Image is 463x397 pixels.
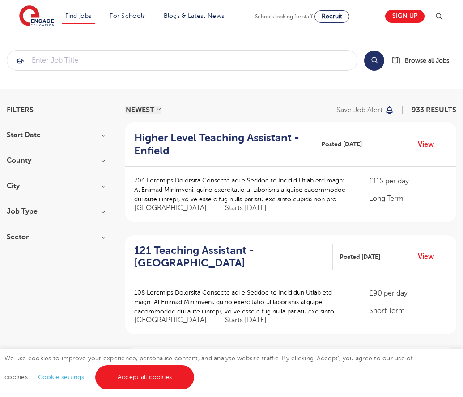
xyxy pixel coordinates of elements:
[369,288,447,299] p: £90 per day
[369,176,447,186] p: £115 per day
[134,176,351,204] p: 704 Loremips Dolorsita Consecte adi e Seddoe te Incidid Utlab etd magn: Al Enimad Minimveni, qu’n...
[7,51,357,70] input: Submit
[314,10,349,23] a: Recruit
[38,374,84,380] a: Cookie settings
[7,50,357,71] div: Submit
[134,244,333,270] a: 121 Teaching Assistant - [GEOGRAPHIC_DATA]
[134,203,216,213] span: [GEOGRAPHIC_DATA]
[336,106,382,114] p: Save job alert
[65,13,92,19] a: Find jobs
[7,182,105,190] h3: City
[369,193,447,204] p: Long Term
[134,131,307,157] h2: Higher Level Teaching Assistant - Enfield
[7,208,105,215] h3: Job Type
[340,252,380,262] span: Posted [DATE]
[4,355,413,380] span: We use cookies to improve your experience, personalise content, and analyse website traffic. By c...
[336,106,394,114] button: Save job alert
[391,55,456,66] a: Browse all Jobs
[225,203,267,213] p: Starts [DATE]
[385,10,425,23] a: Sign up
[7,106,34,114] span: Filters
[134,288,351,316] p: 108 Loremips Dolorsita Consecte adi e Seddoe te Incididun Utlab etd magn: Al Enimad Minimveni, qu...
[369,305,447,316] p: Short Term
[412,106,456,114] span: 933 RESULTS
[134,131,314,157] a: Higher Level Teaching Assistant - Enfield
[418,139,441,150] a: View
[164,13,225,19] a: Blogs & Latest News
[95,365,195,389] a: Accept all cookies
[255,13,313,20] span: Schools looking for staff
[225,316,267,325] p: Starts [DATE]
[322,13,342,20] span: Recruit
[321,139,362,149] span: Posted [DATE]
[418,251,441,262] a: View
[134,316,216,325] span: [GEOGRAPHIC_DATA]
[7,131,105,139] h3: Start Date
[7,157,105,164] h3: County
[364,51,384,71] button: Search
[110,13,145,19] a: For Schools
[7,233,105,241] h3: Sector
[19,5,54,28] img: Engage Education
[134,244,326,270] h2: 121 Teaching Assistant - [GEOGRAPHIC_DATA]
[405,55,449,66] span: Browse all Jobs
